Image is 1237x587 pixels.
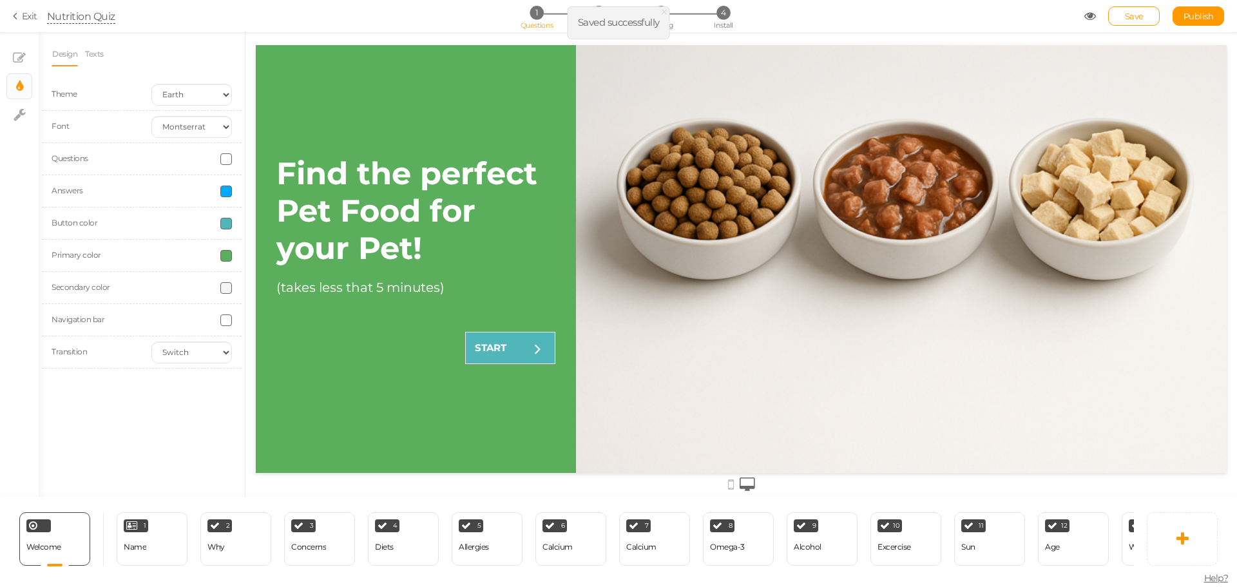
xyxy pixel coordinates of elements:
div: 7 Calcium [619,512,690,566]
a: Exit [13,10,37,23]
span: Save [1125,11,1144,21]
span: Transition [52,347,87,356]
div: Save [1108,6,1160,26]
span: Font [52,121,69,131]
span: 5 [477,523,481,529]
label: Questions [52,153,88,163]
strong: START [219,296,251,309]
span: 12 [1061,523,1067,529]
div: 2 Why [200,512,271,566]
span: 4 [716,6,730,19]
span: Questions [521,21,553,30]
label: Navigation bar [52,314,104,324]
label: Secondary color [52,282,110,292]
div: 1 Name [117,512,187,566]
span: 1 [144,523,146,529]
span: Welcome [26,542,61,552]
div: Concerns [291,543,326,552]
div: 11 Sun [954,512,1025,566]
span: Help? [1204,572,1229,584]
div: 13 Weight [1122,512,1193,566]
span: 1 [530,6,543,19]
div: 5 Allergies [452,512,523,566]
span: 2 [592,6,606,19]
div: Calcium [542,543,573,552]
span: 11 [979,523,983,529]
li: 2 Products [569,6,629,19]
span: 6 [561,523,565,529]
div: Why [207,543,225,552]
span: Linking [649,21,673,30]
div: Age [1045,543,1060,552]
span: Publish [1184,11,1214,21]
label: Primary color [52,250,101,260]
span: Theme [52,89,77,99]
div: Nutrition Quiz [47,8,115,24]
div: Diets [375,543,394,552]
div: Alcohol [794,543,821,552]
span: 2 [226,523,230,529]
div: Name [124,543,146,552]
span: Install [714,21,733,30]
strong: Find the perfect Pet Food for your Pet! [21,110,282,222]
span: 3 [310,523,314,529]
div: 4 Diets [368,512,439,566]
span: 8 [729,523,733,529]
label: Button color [52,218,97,227]
div: 8 Omega-3 [703,512,774,566]
span: 4 [393,523,398,529]
div: 3 Concerns [284,512,355,566]
div: Omega-3 [710,543,745,552]
span: 10 [893,523,899,529]
label: Answers [52,186,83,195]
div: Welcome [19,512,90,566]
div: Sun [961,543,975,552]
a: Texts [84,42,104,66]
div: Allergies [459,543,489,552]
li: 4 Install [693,6,753,19]
span: 9 [812,523,816,529]
div: 12 Age [1038,512,1109,566]
a: Design [52,42,78,66]
div: 9 Alcohol [787,512,858,566]
div: Calcium [626,543,657,552]
span: × [660,3,669,21]
li: 3 Linking [631,6,691,19]
span: Saved successfully [578,16,660,28]
div: (takes less that 5 minutes) [21,235,300,250]
div: 10 Excercise [870,512,941,566]
div: Excercise [877,543,911,552]
li: 1 Questions [506,6,566,19]
div: 6 Calcium [535,512,606,566]
div: Weight [1129,543,1155,552]
span: 7 [645,523,649,529]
